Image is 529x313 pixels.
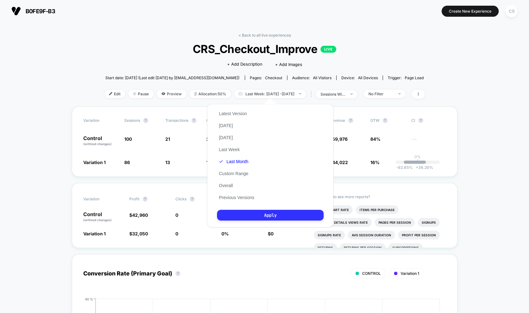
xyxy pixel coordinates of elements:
[370,136,380,142] span: 84%
[350,93,353,95] img: end
[299,93,301,94] img: end
[505,5,518,17] div: CS
[239,92,242,95] img: calendar
[336,75,383,80] span: Device:
[271,231,273,236] span: 0
[217,159,250,164] button: Last Month
[356,205,398,214] li: Items Per Purchase
[124,136,132,142] span: 100
[128,90,154,98] span: Pause
[217,147,242,152] button: Last Week
[175,271,180,276] button: ?
[275,62,302,67] span: + Add Images
[157,90,186,98] span: Preview
[83,212,123,222] p: Control
[143,118,148,123] button: ?
[314,243,337,252] li: Returns
[411,137,446,146] span: ---
[165,118,188,123] span: Transactions
[320,46,336,53] p: LIVE
[414,154,421,159] p: 0%
[368,92,394,96] div: No Filter
[9,6,57,16] button: b0fe9f-b3
[238,33,291,38] a: < Back to all live experiences
[129,197,139,201] span: Profit
[314,231,345,239] li: Signups Rate
[442,6,499,17] button: Create New Experience
[358,75,378,80] span: all devices
[217,135,235,140] button: [DATE]
[175,231,178,236] span: 0
[413,165,433,170] span: 36.20 %
[165,136,170,142] span: 21
[217,183,235,188] button: Overall
[383,118,388,123] button: ?
[309,90,316,99] span: |
[132,231,148,236] span: 32,050
[348,118,353,123] button: ?
[83,142,112,146] span: (without changes)
[191,118,197,123] button: ?
[105,75,239,80] span: Start date: [DATE] (Last edit [DATE] by [EMAIL_ADDRESS][DOMAIN_NAME])
[217,111,249,116] button: Latest Version
[265,75,282,80] span: checkout
[362,271,381,276] span: CONTROL
[370,118,405,123] span: OTW
[26,8,55,15] span: b0fe9f-b3
[129,212,148,218] span: $
[217,123,235,128] button: [DATE]
[217,171,250,176] button: Custom Range
[314,218,372,227] li: Product Details Views Rate
[503,5,520,18] button: CS
[250,75,282,80] div: Pages:
[418,218,440,227] li: Signups
[348,231,395,239] li: Avg Session Duration
[388,75,424,80] div: Trigger:
[234,90,306,98] span: Last Week: [DATE] - [DATE]
[194,92,197,96] img: rebalance
[411,118,446,123] span: CI
[133,92,136,95] img: end
[83,194,118,204] span: Variation
[416,165,418,170] span: +
[83,218,112,222] span: (without changes)
[124,160,130,165] span: 86
[217,195,256,200] button: Previous Versions
[83,160,106,165] span: Variation 1
[83,118,118,123] span: Variation
[389,243,423,252] li: Subscriptions
[165,160,170,165] span: 13
[370,160,379,165] span: 16%
[104,90,125,98] span: Edit
[417,159,418,164] p: |
[11,6,21,16] img: Visually logo
[124,118,140,123] span: Sessions
[375,218,415,227] li: Pages Per Session
[83,231,106,236] span: Variation 1
[85,297,93,301] tspan: 60 %
[268,231,273,236] span: $
[332,160,348,165] span: 44,022
[313,75,332,80] span: All Visitors
[292,75,332,80] div: Audience:
[120,42,409,56] span: CRS_Checkout_Improve
[418,118,423,123] button: ?
[143,197,148,202] button: ?
[340,243,385,252] li: Returns Per Session
[221,231,229,236] span: 0 %
[129,231,148,236] span: $
[227,61,262,68] span: + Add Description
[405,75,424,80] span: Page Load
[332,136,348,142] span: 59,976
[398,93,401,94] img: end
[401,271,419,276] span: Variation 1
[175,197,186,201] span: Clicks
[190,90,231,98] span: Allocation: 50%
[109,92,112,95] img: edit
[320,92,346,97] div: sessions with impression
[329,136,348,142] span: $
[217,210,324,221] button: Apply
[175,212,178,218] span: 0
[314,194,446,199] p: Would like to see more reports?
[329,160,348,165] span: $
